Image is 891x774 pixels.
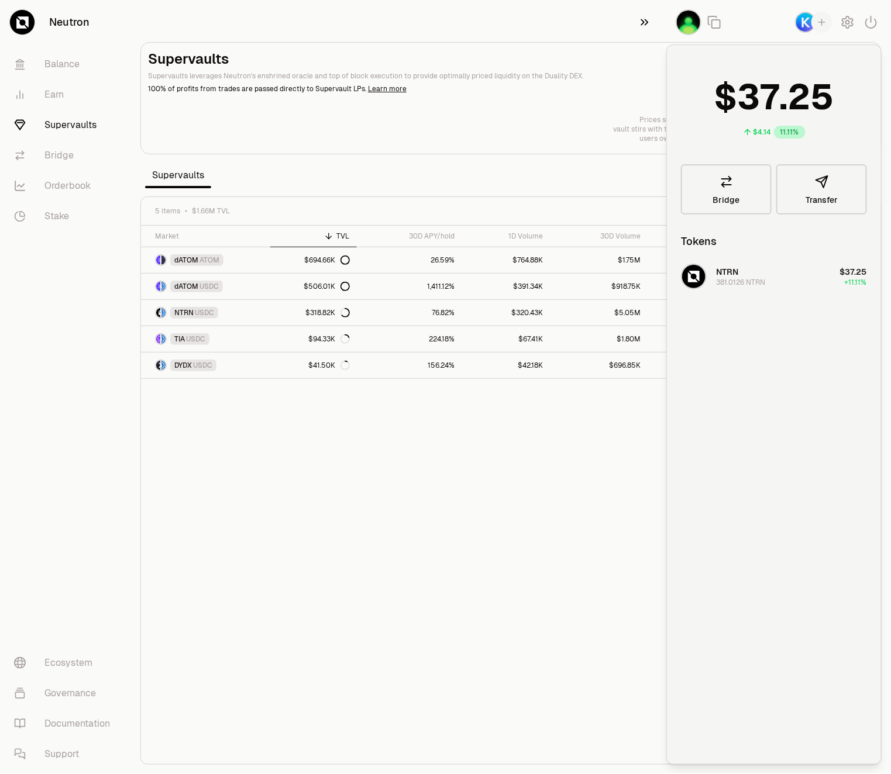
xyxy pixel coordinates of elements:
p: Supervaults leverages Neutron's enshrined oracle and top of block execution to provide optimally ... [148,71,790,81]
a: $391.34K [462,274,551,299]
a: Supervaults [5,110,126,140]
div: 381.0126 NTRN [716,278,765,287]
span: dATOM [174,255,198,265]
p: 100% of profits from trades are passed directly to Supervault LPs. [148,84,790,94]
div: Market [155,231,263,241]
a: Support [5,739,126,769]
a: $42.18K [462,353,551,378]
img: DYDX Logo [156,361,160,370]
a: Bridge [5,140,126,171]
a: $694.66K [270,247,356,273]
span: USDC [186,334,205,344]
img: ATOM Logo [161,255,166,265]
img: USDC Logo [161,361,166,370]
a: $318.82K [270,300,356,326]
span: TIA [174,334,185,344]
p: vault stirs with the newborn block— [613,125,732,134]
span: NTRN [716,267,738,277]
span: ATOM [199,255,219,265]
a: Bridge [681,164,772,215]
img: USDC Logo [161,334,166,344]
a: 26.59% [357,247,462,273]
a: 101.63% [648,353,739,378]
a: $320.43K [462,300,551,326]
span: $1.66M TVL [192,206,230,216]
a: $696.85K [551,353,648,378]
a: 71.46% [648,326,739,352]
span: +11.11% [845,278,867,287]
span: NTRN [174,308,194,317]
img: Keplr [795,12,816,33]
img: USDC Logo [161,308,166,317]
div: Tokens [681,233,717,250]
a: 110.11% [648,247,739,273]
a: $1.80M [551,326,648,352]
a: 100.50% [648,300,739,326]
a: $5.05M [551,300,648,326]
a: Governance [5,678,126,709]
a: NTRN LogoUSDC LogoNTRNUSDC [141,300,270,326]
a: Stake [5,201,126,231]
a: Prices set by gods—vault stirs with the newborn block—users own the book. [613,115,732,143]
a: Orderbook [5,171,126,201]
a: $918.75K [551,274,648,299]
img: dATOM Logo [156,282,160,291]
div: $41.50K [309,361,350,370]
a: dATOM LogoUSDC LogodATOMUSDC [141,274,270,299]
div: TVL [277,231,349,241]
span: Supervaults [145,164,211,187]
button: NTRN LogoNTRN381.0126 NTRN$37.25+11.11% [674,259,874,294]
a: Balance [5,49,126,80]
span: dATOM [174,282,198,291]
span: $37.25 [840,267,867,277]
a: 77.34% [648,274,739,299]
a: 76.82% [357,300,462,326]
div: $694.66K [305,255,350,265]
div: $94.33K [309,334,350,344]
a: dATOM LogoATOM LogodATOMATOM [141,247,270,273]
img: NTRN Logo [156,308,160,317]
span: Transfer [806,196,838,204]
div: 30D Volume [558,231,641,241]
a: 1,411.12% [357,274,462,299]
span: DYDX [174,361,192,370]
a: DYDX LogoUSDC LogoDYDXUSDC [141,353,270,378]
a: TIA LogoUSDC LogoTIAUSDC [141,326,270,352]
h2: Supervaults [148,50,790,68]
a: 224.18% [357,326,462,352]
div: $4.14 [754,127,772,137]
div: 11.11% [774,126,806,139]
a: $764.88K [462,247,551,273]
div: 1D Volume [469,231,543,241]
img: game [676,9,701,35]
button: Transfer [776,164,867,215]
p: Prices set by gods— [613,115,732,125]
span: USDC [199,282,219,291]
p: users own the book. [613,134,732,143]
a: $94.33K [270,326,356,352]
div: $318.82K [306,308,350,317]
span: USDC [193,361,212,370]
a: Documentation [5,709,126,739]
a: Learn more [368,84,407,94]
div: $506.01K [304,282,350,291]
a: Earn [5,80,126,110]
img: dATOM Logo [156,255,160,265]
a: $67.41K [462,326,551,352]
a: Ecosystem [5,648,126,678]
img: USDC Logo [161,282,166,291]
a: 156.24% [357,353,462,378]
span: 5 items [155,206,180,216]
span: Bridge [713,196,740,204]
a: $1.75M [551,247,648,273]
a: $506.01K [270,274,356,299]
img: TIA Logo [156,334,160,344]
div: 30D APY/hold [364,231,455,241]
span: USDC [195,308,214,317]
div: 1D Vol/TVL [655,231,732,241]
a: $41.50K [270,353,356,378]
img: NTRN Logo [682,265,706,288]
